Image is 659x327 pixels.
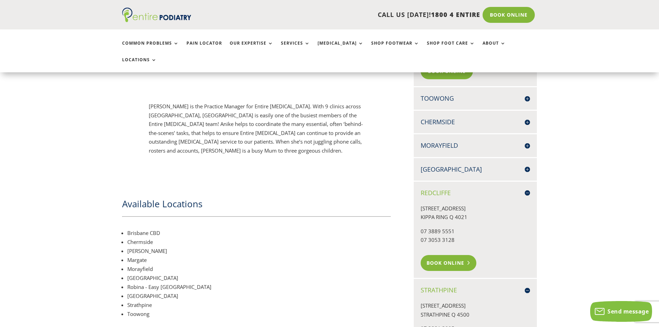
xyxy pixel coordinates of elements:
a: Book Online [421,255,476,271]
li: Robina - Easy [GEOGRAPHIC_DATA] [127,282,391,291]
h4: Redcliffe [421,189,530,197]
li: Strathpine [127,300,391,309]
li: [PERSON_NAME] [127,246,391,255]
a: Common Problems [122,41,179,56]
span: Send message [607,308,649,315]
h2: Available Locations [122,198,391,214]
a: Shop Footwear [371,41,419,56]
li: Morayfield [127,264,391,273]
p: [STREET_ADDRESS] STRATHPINE Q 4500 [421,301,530,324]
a: About [483,41,506,56]
h4: Chermside [421,118,530,126]
p: 07 3889 5551 07 3053 3128 [421,227,530,250]
li: [GEOGRAPHIC_DATA] [127,291,391,300]
a: Book Online [483,7,535,23]
a: Pain Locator [186,41,222,56]
a: [MEDICAL_DATA] [318,41,364,56]
a: Locations [122,57,157,72]
li: Toowong [127,309,391,318]
h4: Toowong [421,94,530,103]
h4: [GEOGRAPHIC_DATA] [421,165,530,174]
img: logo (1) [122,8,191,22]
a: Entire Podiatry [122,17,191,24]
li: Brisbane CBD [127,228,391,237]
p: [STREET_ADDRESS] KIPPA RING Q 4021 [421,204,530,227]
a: Our Expertise [230,41,273,56]
span: 1800 4 ENTIRE [431,10,480,19]
li: Margate [127,255,391,264]
a: Shop Foot Care [427,41,475,56]
h4: Strathpine [421,286,530,294]
li: [GEOGRAPHIC_DATA] [127,273,391,282]
h4: Morayfield [421,141,530,150]
li: Chermside [127,237,391,246]
p: [PERSON_NAME] is the Practice Manager for Entire [MEDICAL_DATA]. With 9 clinics across [GEOGRAPHI... [149,102,364,155]
p: CALL US [DATE]! [218,10,480,19]
button: Send message [590,301,652,322]
a: Services [281,41,310,56]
